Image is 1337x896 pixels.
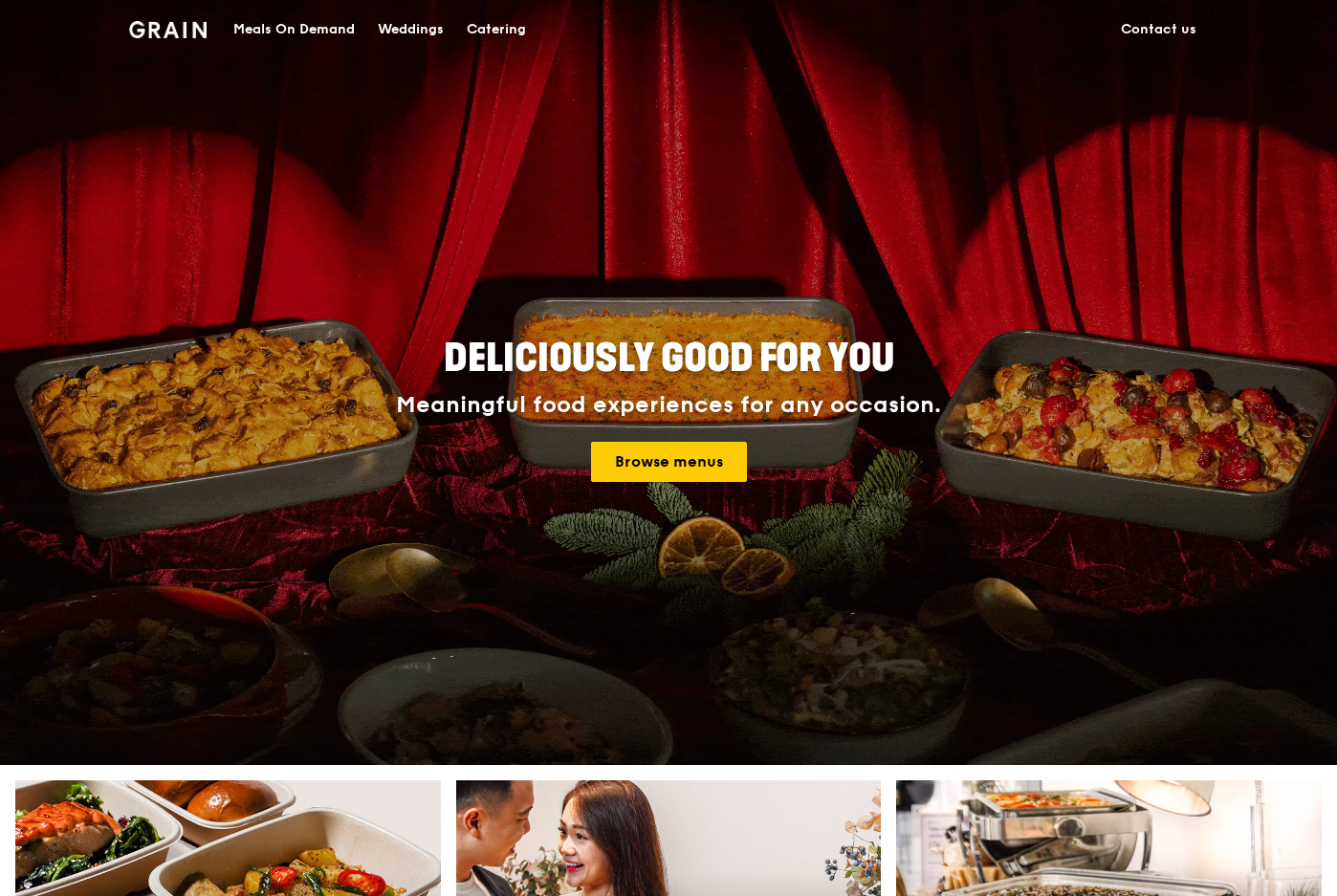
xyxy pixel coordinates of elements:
[233,1,355,58] div: Meals On Demand
[378,1,444,58] div: Weddings
[1109,1,1208,58] a: Contact us
[467,1,526,58] div: Catering
[129,21,207,38] img: Grain
[366,1,455,58] a: Weddings
[324,392,1013,419] div: Meaningful food experiences for any occasion.
[455,1,537,58] a: Catering
[591,442,747,482] a: Browse menus
[444,336,894,382] span: Deliciously good for you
